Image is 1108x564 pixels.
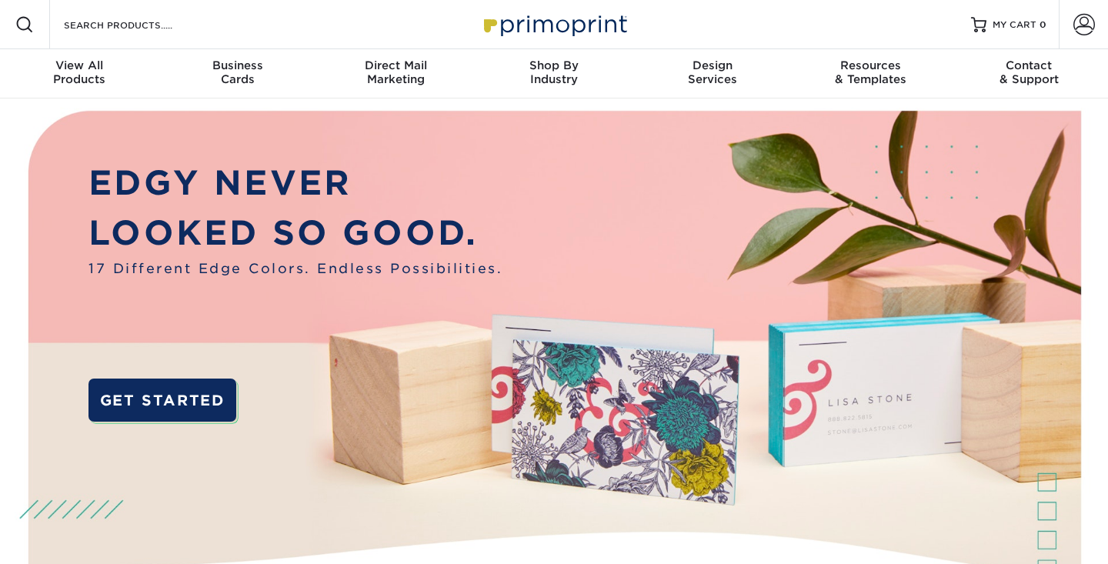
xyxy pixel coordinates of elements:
a: GET STARTED [88,379,235,422]
a: DesignServices [633,49,792,98]
p: EDGY NEVER [88,159,502,209]
span: Resources [792,58,950,72]
span: MY CART [993,18,1036,32]
a: Shop ByIndustry [475,49,633,98]
div: Marketing [316,58,475,86]
span: Shop By [475,58,633,72]
input: SEARCH PRODUCTS..... [62,15,212,34]
span: 0 [1040,19,1046,30]
span: Contact [949,58,1108,72]
span: Design [633,58,792,72]
a: BusinessCards [159,49,317,98]
div: & Templates [792,58,950,86]
span: 17 Different Edge Colors. Endless Possibilities. [88,259,502,279]
span: Direct Mail [316,58,475,72]
a: Direct MailMarketing [316,49,475,98]
div: Services [633,58,792,86]
div: Industry [475,58,633,86]
div: Cards [159,58,317,86]
div: & Support [949,58,1108,86]
p: LOOKED SO GOOD. [88,209,502,259]
img: Primoprint [477,8,631,41]
a: Contact& Support [949,49,1108,98]
span: Business [159,58,317,72]
a: Resources& Templates [792,49,950,98]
